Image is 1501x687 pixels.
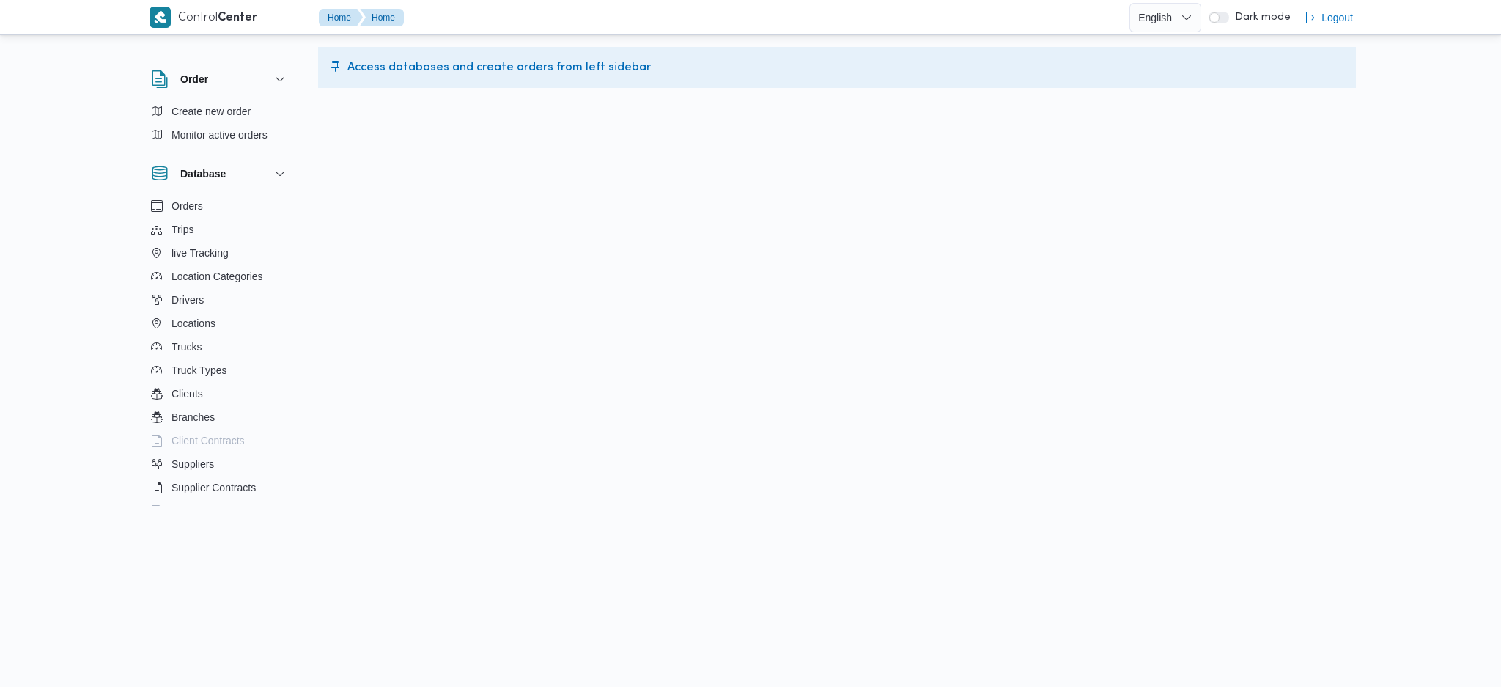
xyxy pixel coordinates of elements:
[347,59,651,76] span: Access databases and create orders from left sidebar
[145,382,295,405] button: Clients
[172,408,215,426] span: Branches
[139,100,300,153] div: Order
[151,70,289,88] button: Order
[172,455,214,473] span: Suppliers
[172,221,194,238] span: Trips
[172,432,245,449] span: Client Contracts
[172,268,263,285] span: Location Categories
[172,291,204,309] span: Drivers
[145,476,295,499] button: Supplier Contracts
[1298,3,1359,32] button: Logout
[180,165,226,183] h3: Database
[139,194,300,512] div: Database
[172,361,226,379] span: Truck Types
[145,241,295,265] button: live Tracking
[172,385,203,403] span: Clients
[218,12,257,23] b: Center
[145,100,295,123] button: Create new order
[145,429,295,452] button: Client Contracts
[180,70,208,88] h3: Order
[360,9,404,26] button: Home
[145,218,295,241] button: Trips
[145,452,295,476] button: Suppliers
[172,126,268,144] span: Monitor active orders
[172,315,215,332] span: Locations
[145,288,295,312] button: Drivers
[145,405,295,429] button: Branches
[1229,12,1291,23] span: Dark mode
[145,194,295,218] button: Orders
[172,103,251,120] span: Create new order
[145,312,295,335] button: Locations
[172,502,208,520] span: Devices
[172,479,256,496] span: Supplier Contracts
[172,197,203,215] span: Orders
[319,9,363,26] button: Home
[150,7,171,28] img: X8yXhbKr1z7QwAAAABJRU5ErkJggg==
[145,123,295,147] button: Monitor active orders
[151,165,289,183] button: Database
[1321,9,1353,26] span: Logout
[145,265,295,288] button: Location Categories
[145,335,295,359] button: Trucks
[172,244,229,262] span: live Tracking
[145,499,295,523] button: Devices
[145,359,295,382] button: Truck Types
[172,338,202,356] span: Trucks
